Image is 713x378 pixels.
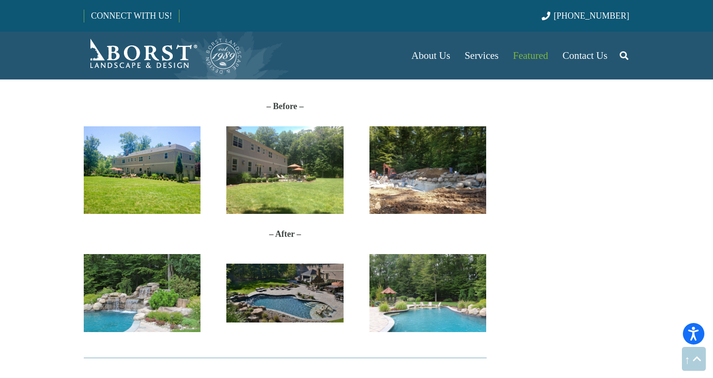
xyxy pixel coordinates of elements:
[556,32,615,79] a: Contact Us
[404,32,457,79] a: About Us
[226,126,343,214] a: Finn Before Photo 2
[465,50,499,61] span: Services
[267,101,304,111] strong: – Before –
[369,126,486,214] a: proj-before
[554,11,629,21] span: [PHONE_NUMBER]
[542,11,629,21] a: [PHONE_NUMBER]
[84,126,201,214] a: Before_V01
[457,32,506,79] a: Services
[513,50,548,61] span: Featured
[269,229,301,239] strong: – After –
[84,4,178,27] a: CONNECT WITH US!
[614,44,634,67] a: Search
[84,254,201,332] a: IMG_8661
[412,50,450,61] span: About Us
[84,36,243,75] a: Borst-Logo
[369,254,486,332] a: IMG_8663
[682,347,706,371] a: Back to top
[226,264,343,323] a: 2
[563,50,608,61] span: Contact Us
[506,32,555,79] a: Featured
